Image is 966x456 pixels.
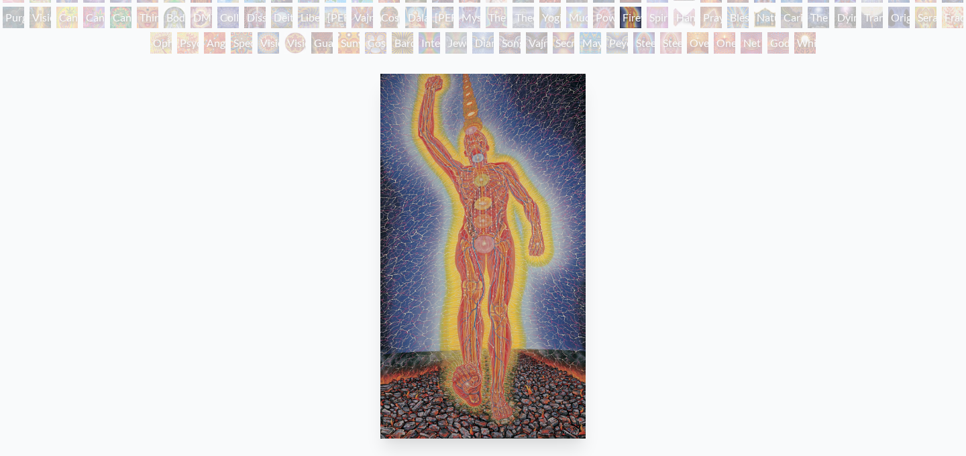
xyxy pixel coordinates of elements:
div: Transfiguration [861,7,883,28]
div: Oversoul [687,32,708,54]
div: Diamond Being [472,32,494,54]
div: Power to the Peaceful [593,7,614,28]
div: Guardian of Infinite Vision [311,32,333,54]
div: Bardo Being [392,32,413,54]
div: Sunyata [338,32,360,54]
div: Steeplehead 1 [633,32,655,54]
div: Caring [781,7,802,28]
div: Dying [835,7,856,28]
div: Godself [767,32,789,54]
div: Praying Hands [700,7,722,28]
div: White Light [794,32,816,54]
div: [PERSON_NAME] [432,7,453,28]
div: Yogi & the Möbius Sphere [539,7,561,28]
div: Mystic Eye [459,7,480,28]
div: [PERSON_NAME] [325,7,346,28]
div: Mayan Being [580,32,601,54]
div: Angel Skin [204,32,225,54]
div: Theologue [513,7,534,28]
div: Liberation Through Seeing [298,7,319,28]
div: Ophanic Eyelash [150,32,172,54]
div: Cannabis Sutra [83,7,105,28]
div: Vision Tree [30,7,51,28]
div: Seraphic Transport Docking on the Third Eye [915,7,936,28]
div: Cannabacchus [110,7,131,28]
div: Dalai Lama [405,7,427,28]
div: Vajra Being [526,32,547,54]
div: Collective Vision [217,7,239,28]
div: Nature of Mind [754,7,775,28]
div: Jewel Being [445,32,467,54]
div: Mudra [566,7,588,28]
div: Steeplehead 2 [660,32,682,54]
div: Spirit Animates the Flesh [647,7,668,28]
div: DMT - The Spirit Molecule [191,7,212,28]
div: Cannabis Mudra [56,7,78,28]
div: Vision Crystal [258,32,279,54]
div: Blessing Hand [727,7,749,28]
div: Net of Being [741,32,762,54]
div: Peyote Being [606,32,628,54]
div: Firewalking [620,7,641,28]
div: Hands that See [674,7,695,28]
div: Vision Crystal Tondo [284,32,306,54]
div: One [714,32,735,54]
div: Original Face [888,7,910,28]
div: Fractal Eyes [942,7,963,28]
div: Psychomicrograph of a Fractal Paisley Cherub Feather Tip [177,32,199,54]
div: Vajra Guru [352,7,373,28]
img: Firewalking-1985-Alex-Grey-watermarked.jpg [380,74,586,439]
div: Spectral Lotus [231,32,252,54]
div: Song of Vajra Being [499,32,521,54]
div: Dissectional Art for Tool's Lateralus CD [244,7,266,28]
div: Deities & Demons Drinking from the Milky Pool [271,7,292,28]
div: Body/Mind as a Vibratory Field of Energy [164,7,185,28]
div: Cosmic [DEMOGRAPHIC_DATA] [378,7,400,28]
div: Interbeing [419,32,440,54]
div: The Soul Finds It's Way [808,7,829,28]
div: Third Eye Tears of Joy [137,7,158,28]
div: The Seer [486,7,507,28]
div: Secret Writing Being [553,32,574,54]
div: Cosmic Elf [365,32,386,54]
div: Purging [3,7,24,28]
